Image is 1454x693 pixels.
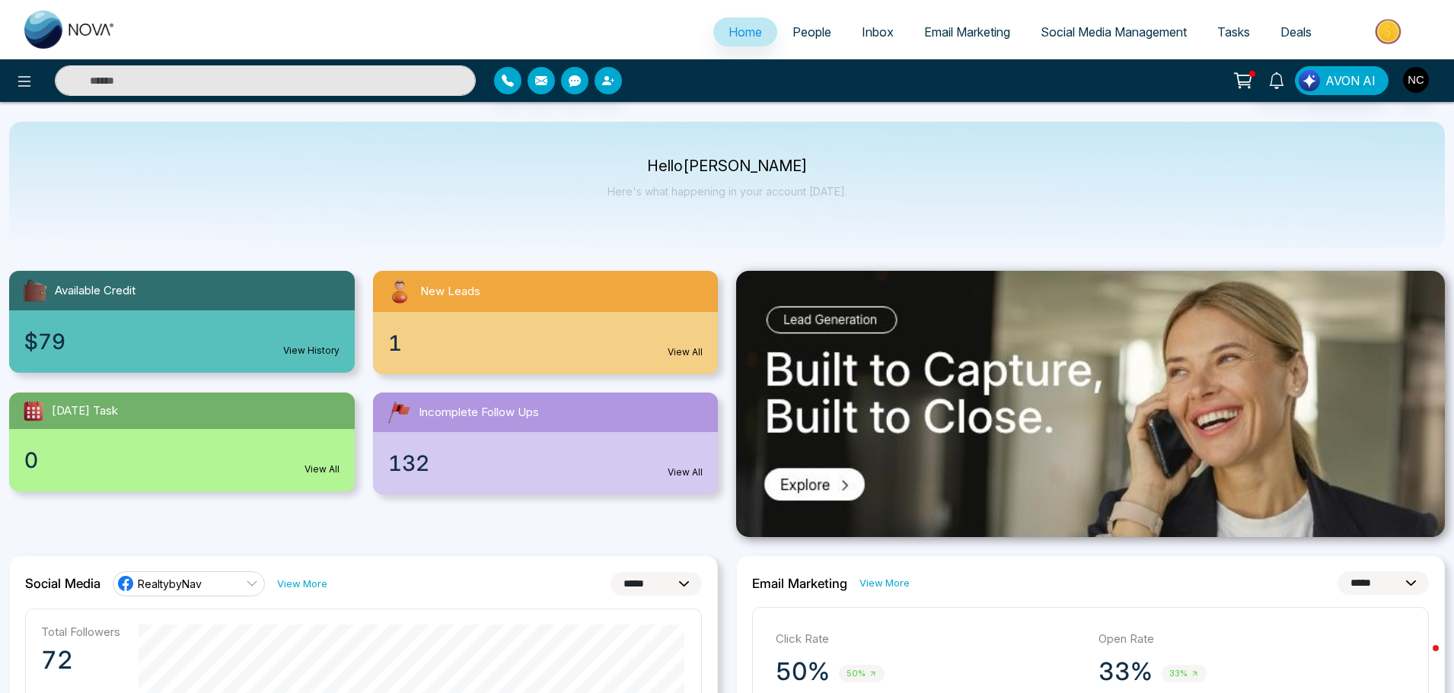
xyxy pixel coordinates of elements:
[21,277,49,304] img: availableCredit.svg
[24,326,65,358] span: $79
[25,576,100,591] h2: Social Media
[1295,66,1389,95] button: AVON AI
[1265,17,1327,46] a: Deals
[607,185,847,198] p: Here's what happening in your account [DATE].
[1162,665,1207,682] span: 33%
[55,282,136,300] span: Available Credit
[909,17,1025,46] a: Email Marketing
[1280,24,1312,40] span: Deals
[1098,631,1406,648] p: Open Rate
[41,625,120,639] p: Total Followers
[1217,24,1250,40] span: Tasks
[364,271,728,374] a: New Leads1View All
[1098,656,1153,687] p: 33%
[1334,14,1445,49] img: Market-place.gif
[1402,641,1439,678] iframe: Intercom live chat
[839,665,885,682] span: 50%
[1041,24,1187,40] span: Social Media Management
[859,576,910,590] a: View More
[419,404,539,421] span: Incomplete Follow Ups
[924,24,1010,40] span: Email Marketing
[385,399,413,426] img: followUps.svg
[24,11,116,49] img: Nova CRM Logo
[792,24,831,40] span: People
[776,631,1083,648] p: Click Rate
[777,17,847,46] a: People
[21,399,46,423] img: todayTask.svg
[388,447,429,479] span: 132
[364,393,728,494] a: Incomplete Follow Ups132View All
[283,344,340,358] a: View History
[668,466,703,479] a: View All
[420,283,480,300] span: New Leads
[385,277,414,306] img: newLeads.svg
[305,463,340,476] a: View All
[1025,17,1202,46] a: Social Media Management
[52,402,118,420] span: [DATE] Task
[729,24,762,40] span: Home
[277,577,327,591] a: View More
[776,656,830,687] p: 50%
[41,645,120,676] p: 72
[736,271,1445,537] img: .
[607,160,847,173] p: Hello [PERSON_NAME]
[862,24,894,40] span: Inbox
[138,577,202,591] span: RealtybyNav
[24,444,38,476] span: 0
[713,17,777,46] a: Home
[1403,67,1429,93] img: User Avatar
[847,17,909,46] a: Inbox
[752,576,847,591] h2: Email Marketing
[668,345,703,359] a: View All
[388,327,402,359] span: 1
[1299,70,1320,91] img: Lead Flow
[1325,72,1376,90] span: AVON AI
[1202,17,1265,46] a: Tasks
